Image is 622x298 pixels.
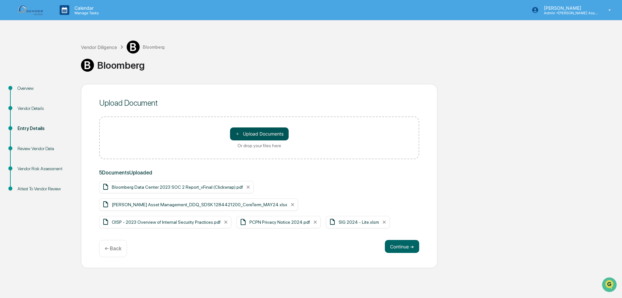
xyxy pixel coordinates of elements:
p: Admin • [PERSON_NAME] Asset Management [539,11,599,15]
div: Vendor Details [17,105,71,112]
div: Bloomberg [127,41,165,54]
img: Vendor Logo [81,59,94,72]
p: ← Back [105,245,121,252]
span: Attestations [53,82,80,88]
span: Data Lookup [13,94,41,101]
span: PCPN Privacy Notice 2024.pdf [249,220,310,225]
span: OISP - 2023 Overview of Internal Security Practices.pdf [112,220,221,225]
div: Vendor Diligence [81,44,117,50]
div: Start new chat [22,50,106,56]
span: Pylon [64,110,78,115]
div: 🗄️ [47,82,52,88]
div: We're available if you need us! [22,56,82,61]
div: Bloomberg [81,59,619,72]
a: 🖐️Preclearance [4,79,44,91]
img: logo [16,4,47,16]
p: Calendar [69,5,102,11]
div: Upload Document [99,98,419,108]
a: 🗄️Attestations [44,79,83,91]
img: 1746055101610-c473b297-6a78-478c-a979-82029cc54cd1 [6,50,18,61]
span: ＋ [235,131,240,137]
button: Continue ➔ [385,240,419,253]
span: Preclearance [13,82,42,88]
div: 🔎 [6,95,12,100]
button: Or drop your files here [230,127,289,140]
span: SIG 2024 - Lite.xlsm [339,220,379,225]
p: How can we help? [6,14,118,24]
div: Overview [17,85,71,92]
p: Manage Tasks [69,11,102,15]
a: Powered byPylon [46,110,78,115]
div: 🖐️ [6,82,12,88]
div: 5 Document s Uploaded [99,170,419,176]
span: [PERSON_NAME] Asset Management_DDQ_SDSK 1284421200_CoreTerm_MAY24.xlsx [112,202,287,207]
div: Review Vendor Data [17,145,71,152]
img: Vendor Logo [127,41,140,54]
p: [PERSON_NAME] [539,5,599,11]
div: Entry Details [17,125,71,132]
span: Bloomberg Data Center 2023 SOC 2 Report_vFinal (Clickwrap).pdf [112,185,243,190]
iframe: Open customer support [601,277,619,294]
div: Attest To Vendor Review [17,185,71,192]
div: Or drop your files here [237,143,281,148]
button: Start new chat [110,52,118,59]
div: Vendor Risk Assessment [17,165,71,172]
a: 🔎Data Lookup [4,91,43,103]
